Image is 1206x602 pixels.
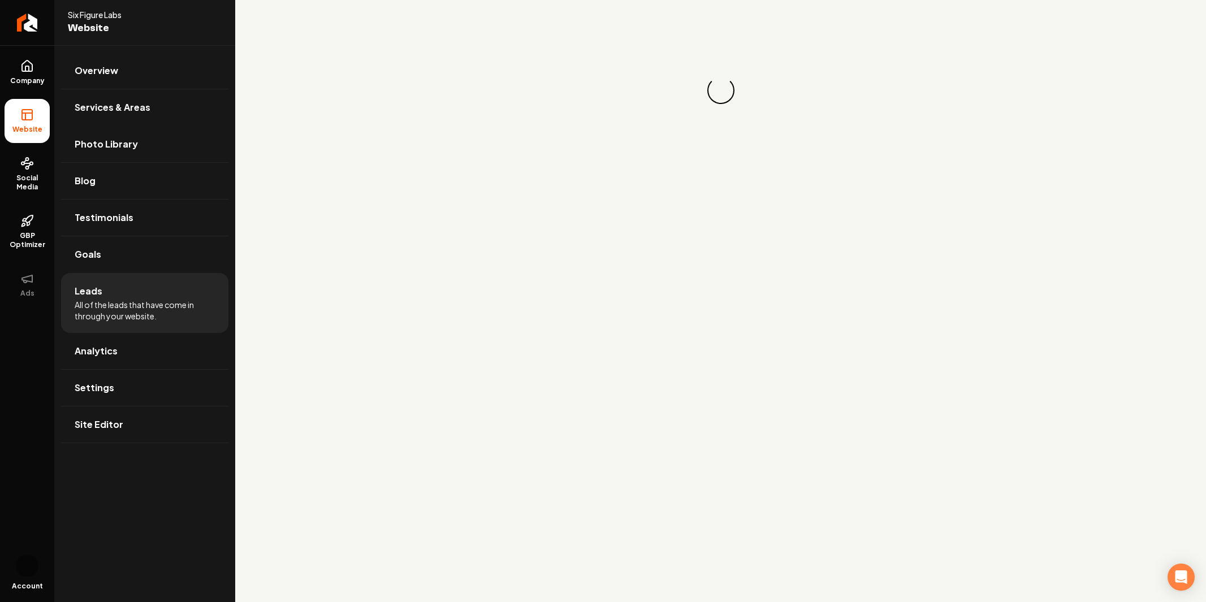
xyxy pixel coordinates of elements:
button: Ads [5,263,50,307]
span: Site Editor [75,418,123,431]
a: Services & Areas [61,89,228,125]
a: Site Editor [61,406,228,443]
span: Ads [16,289,39,298]
span: Social Media [5,174,50,192]
span: Settings [75,381,114,395]
a: Blog [61,163,228,199]
a: Overview [61,53,228,89]
span: Services & Areas [75,101,150,114]
span: Account [12,582,43,591]
span: All of the leads that have come in through your website. [75,299,215,322]
span: Goals [75,248,101,261]
span: Overview [75,64,118,77]
a: Photo Library [61,126,228,162]
a: Analytics [61,333,228,369]
a: Testimonials [61,200,228,236]
span: Six Figure Labs [68,9,194,20]
a: GBP Optimizer [5,205,50,258]
span: GBP Optimizer [5,231,50,249]
button: Open user button [16,555,38,577]
img: Sagar Soni [16,555,38,577]
span: Testimonials [75,211,133,224]
span: Analytics [75,344,118,358]
img: Rebolt Logo [17,14,38,32]
span: Photo Library [75,137,138,151]
div: Loading [703,73,737,107]
span: Company [6,76,49,85]
a: Social Media [5,148,50,201]
span: Blog [75,174,96,188]
a: Goals [61,236,228,272]
span: Leads [75,284,102,298]
a: Settings [61,370,228,406]
div: Open Intercom Messenger [1168,564,1195,591]
span: Website [8,125,47,134]
a: Company [5,50,50,94]
span: Website [68,20,194,36]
